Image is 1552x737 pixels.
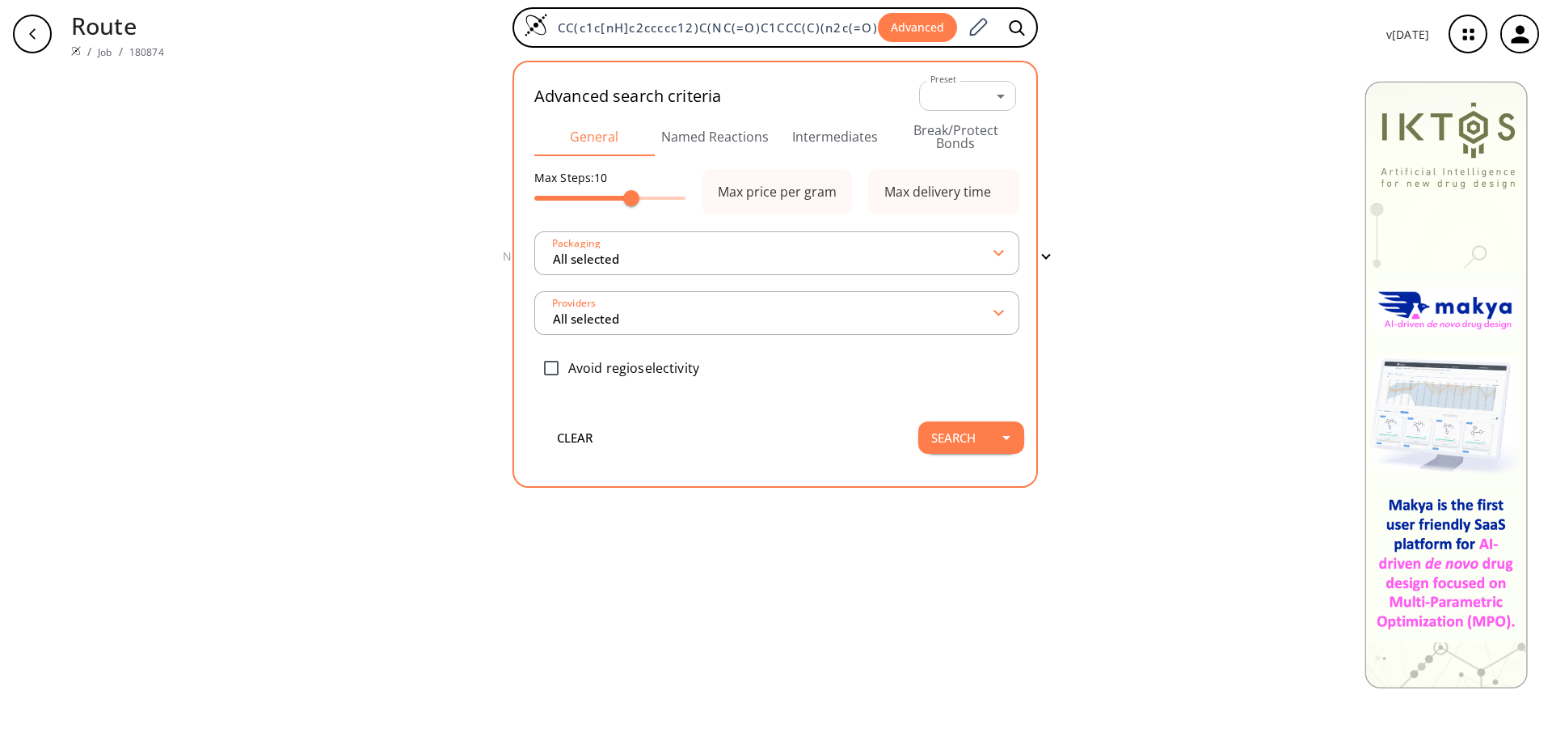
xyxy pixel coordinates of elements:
[655,117,775,156] button: Named Reactions
[526,421,623,454] button: clear
[878,13,957,43] button: Advanced
[547,299,596,308] label: Providers
[547,239,601,248] label: Packaging
[775,117,896,156] button: Intermediates
[997,250,1049,262] button: Filter
[71,46,81,56] img: Spaya logo
[548,19,878,36] input: Enter SMILES
[534,117,1016,156] div: Advanced Search Tabs
[71,8,164,43] p: Route
[98,45,112,59] a: Job
[119,43,123,60] li: /
[524,13,548,37] img: Logo Spaya
[534,117,655,156] button: General
[1364,81,1528,688] img: Banner
[87,43,91,60] li: /
[129,45,164,59] a: 180874
[918,421,989,454] button: Search
[930,74,956,86] label: Preset
[1386,26,1429,43] p: v [DATE]
[534,351,1019,385] div: Avoid regioselectivity
[896,117,1016,156] button: Break/Protect Bonds
[884,185,991,198] div: Max delivery time
[534,169,685,186] p: Max Steps: 10
[503,248,560,265] p: No results
[718,185,837,198] div: Max price per gram
[534,87,722,106] h2: Advanced search criteria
